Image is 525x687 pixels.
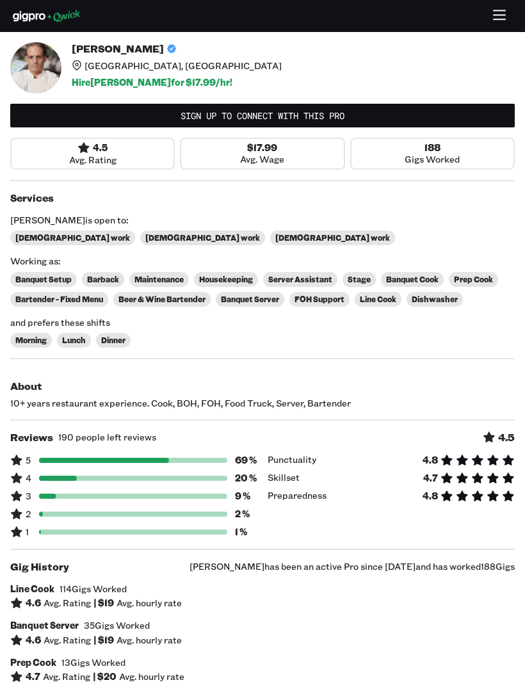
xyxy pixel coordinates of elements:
[44,597,91,609] span: Avg. Rating
[69,154,117,166] span: Avg. Rating
[235,526,257,538] h6: 1 %
[247,142,277,154] h6: $17.99
[275,233,390,243] span: [DEMOGRAPHIC_DATA] work
[235,490,257,502] h6: 9 %
[84,620,150,631] span: 35 Gigs Worked
[235,455,257,466] h6: 69 %
[190,561,515,572] span: [PERSON_NAME] has been an active Pro since [DATE] and has worked 188 Gigs
[60,583,127,595] span: 114 Gigs Worked
[268,454,316,467] span: Punctuality
[134,275,184,284] span: Maintenance
[85,60,282,72] span: [GEOGRAPHIC_DATA], [GEOGRAPHIC_DATA]
[386,275,439,284] span: Banquet Cook
[93,671,117,683] h6: | $ 20
[10,255,515,267] span: Working as:
[498,431,515,444] h5: 4.5
[118,295,206,304] span: Beer & Wine Bartender
[423,473,438,484] h6: 4.7
[423,455,438,466] h6: 4.8
[58,432,156,443] span: 190 people left reviews
[10,398,515,409] span: 10+ years restaurant experience. Cook, BOH, FOH, Food Truck, Server, Bartender
[72,42,164,55] h4: [PERSON_NAME]
[61,657,125,668] span: 13 Gigs Worked
[405,154,460,165] span: Gigs Worked
[348,275,371,284] span: Stage
[119,671,184,683] span: Avg. hourly rate
[268,472,300,485] span: Skillset
[295,295,344,304] span: FOH Support
[26,634,41,646] h6: 4.6
[268,275,332,284] span: Server Assistant
[10,560,69,573] h5: Gig History
[10,472,31,485] span: 4
[26,671,40,683] h6: 4.7
[87,275,119,284] span: Barback
[235,473,257,484] h6: 20 %
[101,335,125,345] span: Dinner
[10,317,515,328] span: and prefers these shifts
[72,77,282,88] h6: Hire [PERSON_NAME] for $ 17.99 /hr!
[10,490,31,503] span: 3
[145,233,260,243] span: [DEMOGRAPHIC_DATA] work
[10,657,56,668] h6: Prep Cook
[10,214,515,226] span: [PERSON_NAME] is open to:
[15,295,103,304] span: Bartender - Fixed Menu
[10,508,31,521] span: 2
[423,490,438,502] h6: 4.8
[10,620,79,631] h6: Banquet Server
[10,431,53,444] h5: Reviews
[10,191,515,204] h5: Services
[77,141,108,154] div: 4.5
[15,335,47,345] span: Morning
[117,597,182,609] span: Avg. hourly rate
[26,597,41,609] h6: 4.6
[360,295,396,304] span: Line Cook
[268,490,327,503] span: Preparedness
[93,597,114,609] h6: | $ 19
[43,671,90,683] span: Avg. Rating
[117,634,182,646] span: Avg. hourly rate
[424,142,440,154] h6: 188
[10,42,61,93] img: Pro headshot
[10,104,515,127] a: Sign up to connect with this Pro
[10,526,31,538] span: 1
[62,335,86,345] span: Lunch
[15,275,72,284] span: Banquet Setup
[240,154,284,165] span: Avg. Wage
[10,454,31,467] span: 5
[44,634,91,646] span: Avg. Rating
[15,233,130,243] span: [DEMOGRAPHIC_DATA] work
[10,380,515,392] h5: About
[454,275,493,284] span: Prep Cook
[235,508,257,520] h6: 2 %
[412,295,458,304] span: Dishwasher
[10,583,54,595] h6: Line Cook
[93,634,114,646] h6: | $ 19
[199,275,253,284] span: Housekeeping
[221,295,279,304] span: Banquet Server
